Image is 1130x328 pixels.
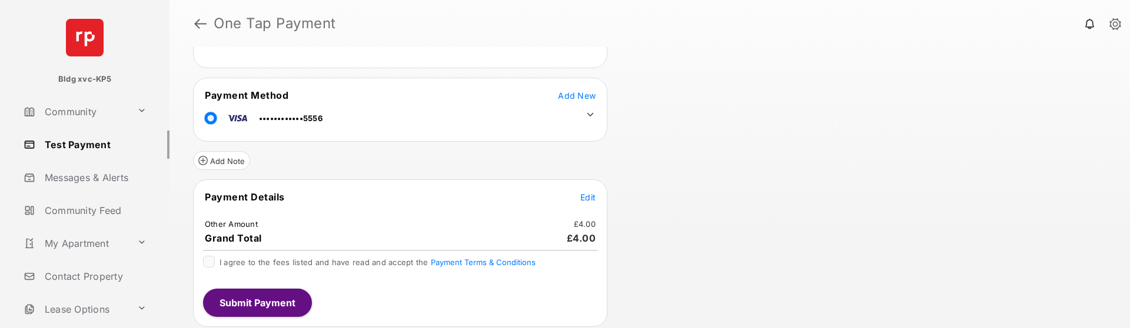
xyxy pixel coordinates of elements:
[580,192,596,202] span: Edit
[66,19,104,56] img: svg+xml;base64,PHN2ZyB4bWxucz0iaHR0cDovL3d3dy53My5vcmcvMjAwMC9zdmciIHdpZHRoPSI2NCIgaGVpZ2h0PSI2NC...
[205,89,288,101] span: Payment Method
[19,229,132,257] a: My Apartment
[205,191,285,203] span: Payment Details
[558,91,596,101] span: Add New
[203,289,312,317] button: Submit Payment
[431,257,536,267] button: I agree to the fees listed and have read and accept the
[19,98,132,126] a: Community
[19,295,132,323] a: Lease Options
[58,73,111,85] p: Bldg xvc-KP5
[558,89,596,101] button: Add New
[193,151,250,170] button: Add Note
[567,232,596,244] span: £4.00
[19,163,169,192] a: Messages & Alerts
[220,257,536,267] span: I agree to the fees listed and have read and accept the
[19,262,169,290] a: Contact Property
[573,219,596,229] td: £4.00
[19,130,169,159] a: Test Payment
[19,196,169,225] a: Community Feed
[214,16,336,31] strong: One Tap Payment
[204,219,258,229] td: Other Amount
[580,191,596,203] button: Edit
[205,232,262,244] span: Grand Total
[259,113,323,123] span: ••••••••••••5556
